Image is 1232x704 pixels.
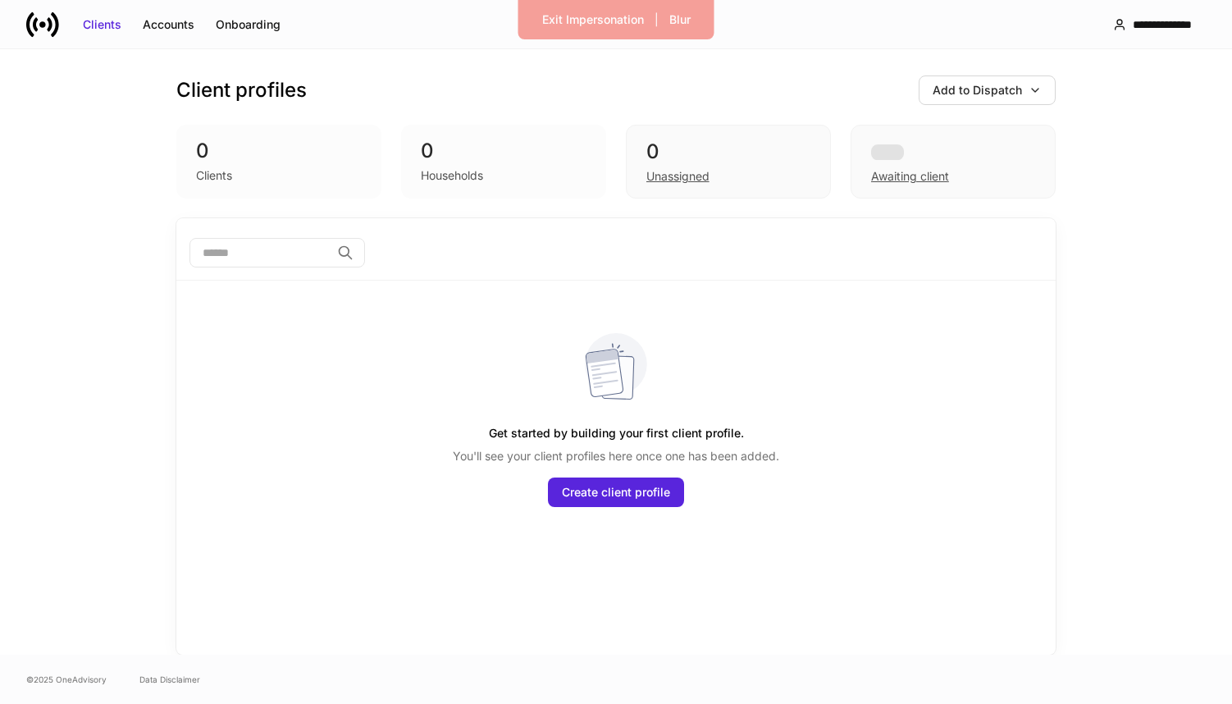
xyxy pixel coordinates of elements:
button: Exit Impersonation [532,7,655,33]
div: Accounts [143,16,194,33]
div: 0 [196,138,362,164]
div: Onboarding [216,16,281,33]
div: Blur [669,11,691,28]
div: Households [421,167,483,184]
button: Add to Dispatch [919,75,1056,105]
button: Create client profile [548,478,684,507]
div: Clients [196,167,232,184]
h5: Get started by building your first client profile. [489,418,744,448]
button: Onboarding [205,11,291,38]
div: Unassigned [646,168,710,185]
a: Data Disclaimer [139,673,200,686]
button: Clients [72,11,132,38]
div: Awaiting client [851,125,1056,199]
div: 0Unassigned [626,125,831,199]
button: Blur [659,7,701,33]
p: You'll see your client profiles here once one has been added. [453,448,779,464]
div: Exit Impersonation [542,11,644,28]
div: Create client profile [562,484,670,501]
div: 0 [646,139,810,165]
h3: Client profiles [176,77,307,103]
span: © 2025 OneAdvisory [26,673,107,686]
div: Awaiting client [871,168,949,185]
button: Accounts [132,11,205,38]
div: Add to Dispatch [933,82,1022,98]
div: 0 [421,138,586,164]
div: Clients [83,16,121,33]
